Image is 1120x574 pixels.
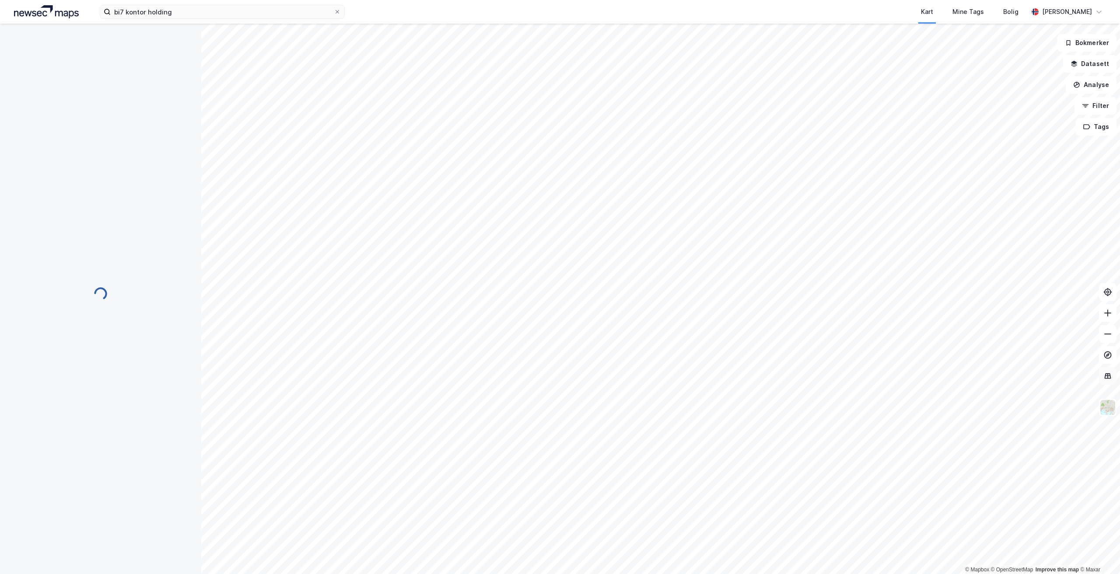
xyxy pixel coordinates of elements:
[1076,118,1116,136] button: Tags
[965,567,989,573] a: Mapbox
[1074,97,1116,115] button: Filter
[1076,532,1120,574] div: Kontrollprogram for chat
[991,567,1033,573] a: OpenStreetMap
[14,5,79,18] img: logo.a4113a55bc3d86da70a041830d287a7e.svg
[1066,76,1116,94] button: Analyse
[1063,55,1116,73] button: Datasett
[1057,34,1116,52] button: Bokmerker
[1076,532,1120,574] iframe: Chat Widget
[952,7,984,17] div: Mine Tags
[1036,567,1079,573] a: Improve this map
[94,287,108,301] img: spinner.a6d8c91a73a9ac5275cf975e30b51cfb.svg
[1099,399,1116,416] img: Z
[1042,7,1092,17] div: [PERSON_NAME]
[921,7,933,17] div: Kart
[1003,7,1018,17] div: Bolig
[111,5,334,18] input: Søk på adresse, matrikkel, gårdeiere, leietakere eller personer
